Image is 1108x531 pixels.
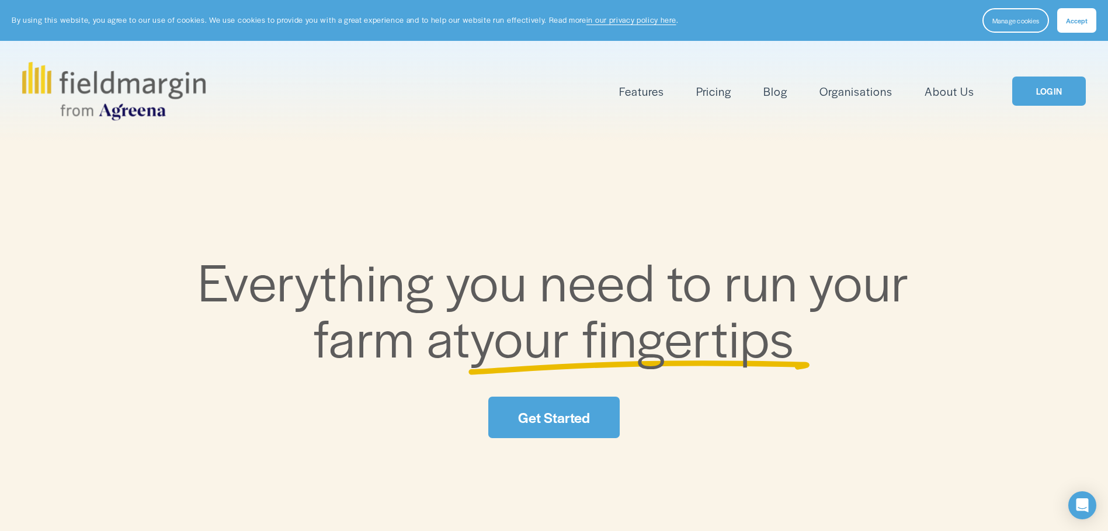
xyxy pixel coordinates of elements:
[992,16,1039,25] span: Manage cookies
[763,82,787,101] a: Blog
[1068,491,1096,519] div: Open Intercom Messenger
[925,82,974,101] a: About Us
[198,244,922,373] span: Everything you need to run your farm at
[1057,8,1096,33] button: Accept
[619,82,664,101] a: folder dropdown
[982,8,1049,33] button: Manage cookies
[488,397,619,438] a: Get Started
[696,82,731,101] a: Pricing
[470,300,794,373] span: your fingertips
[619,83,664,100] span: Features
[1012,77,1086,106] a: LOGIN
[22,62,206,120] img: fieldmargin.com
[586,15,676,25] a: in our privacy policy here
[1066,16,1088,25] span: Accept
[819,82,892,101] a: Organisations
[12,15,678,26] p: By using this website, you agree to our use of cookies. We use cookies to provide you with a grea...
